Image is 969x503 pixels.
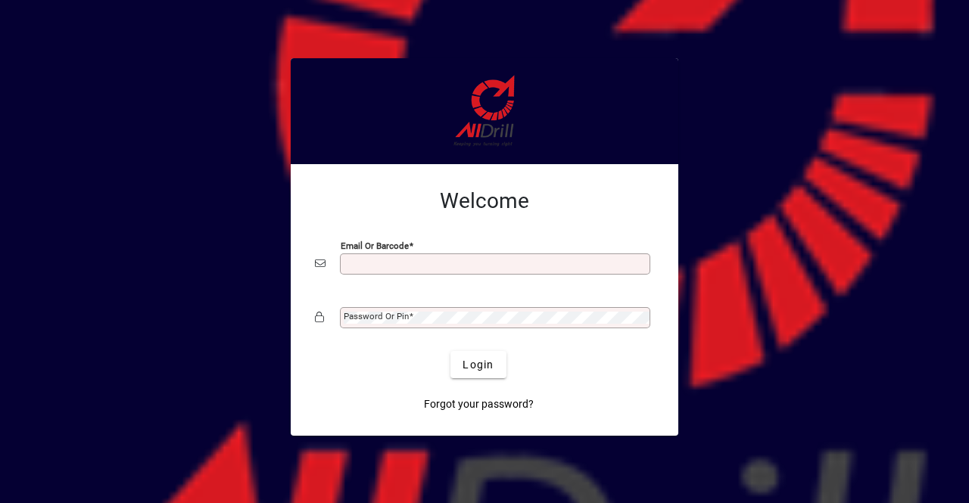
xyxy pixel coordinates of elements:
[463,357,494,373] span: Login
[315,188,654,214] h2: Welcome
[418,390,540,418] a: Forgot your password?
[344,311,409,321] mat-label: Password or Pin
[450,351,506,378] button: Login
[341,241,409,251] mat-label: Email or Barcode
[424,396,534,412] span: Forgot your password?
